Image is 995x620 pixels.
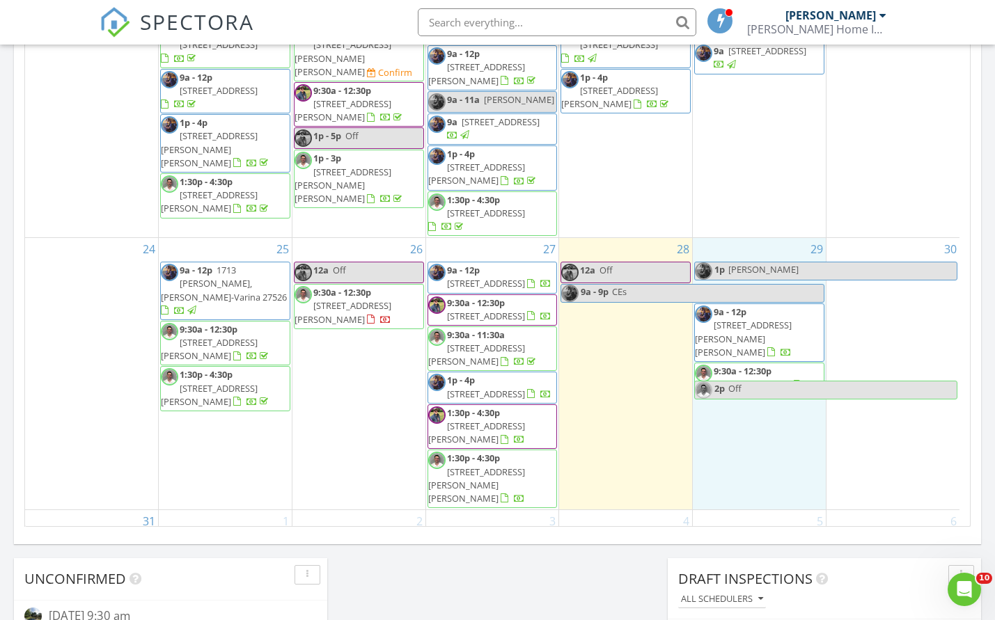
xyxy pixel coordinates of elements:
[140,7,254,36] span: SPECTORA
[428,145,558,191] a: 1p - 4p [STREET_ADDRESS][PERSON_NAME]
[547,510,558,532] a: Go to September 3, 2025
[428,47,538,86] a: 9a - 12p [STREET_ADDRESS][PERSON_NAME]
[294,284,424,329] a: 9:30a - 12:30p [STREET_ADDRESS][PERSON_NAME]
[161,382,258,408] span: [STREET_ADDRESS][PERSON_NAME]
[561,84,658,110] span: [STREET_ADDRESS][PERSON_NAME]
[695,319,792,358] span: [STREET_ADDRESS][PERSON_NAME][PERSON_NAME]
[428,328,446,346] img: jamessquare.jpg
[295,129,312,147] img: jacob.jpg
[747,22,886,36] div: J.B. Simpson Home Inspection
[428,374,446,391] img: simpson65.jpg
[295,166,391,205] span: [STREET_ADDRESS][PERSON_NAME][PERSON_NAME]
[941,238,959,260] a: Go to August 30, 2025
[428,452,446,469] img: jamessquare.jpg
[159,238,292,510] td: Go to August 25, 2025
[428,148,446,165] img: simpson65.jpg
[728,382,742,395] span: Off
[140,510,158,532] a: Go to August 31, 2025
[561,285,579,302] img: simpson65.jpg
[561,69,691,114] a: 1p - 4p [STREET_ADDRESS][PERSON_NAME]
[313,84,371,97] span: 9:30a - 12:30p
[159,510,292,598] td: Go to September 1, 2025
[559,238,693,510] td: Go to August 28, 2025
[161,323,178,340] img: jamessquare.jpg
[612,285,627,298] span: CEs
[447,328,505,341] span: 9:30a - 11:30a
[714,262,726,280] span: 1p
[180,368,233,381] span: 1:30p - 4:30p
[160,366,290,411] a: 1:30p - 4:30p [STREET_ADDRESS][PERSON_NAME]
[428,406,446,424] img: jacob.jpg
[484,93,554,106] span: [PERSON_NAME]
[428,326,558,372] a: 9:30a - 11:30a [STREET_ADDRESS][PERSON_NAME]
[826,510,959,598] td: Go to September 6, 2025
[161,175,271,214] a: 1:30p - 4:30p [STREET_ADDRESS][PERSON_NAME]
[447,374,475,386] span: 1p - 4p
[428,342,525,367] span: [STREET_ADDRESS][PERSON_NAME]
[295,152,312,169] img: jamessquare.jpg
[447,93,480,106] span: 9a - 11a
[561,264,579,281] img: jacob.jpg
[695,45,712,62] img: simpson65.jpg
[695,305,712,323] img: simpson65.jpg
[728,263,799,276] span: [PERSON_NAME]
[428,420,525,445] span: [STREET_ADDRESS][PERSON_NAME]
[447,388,525,400] span: [STREET_ADDRESS]
[313,286,371,299] span: 9:30a - 12:30p
[428,328,538,367] a: 9:30a - 11:30a [STREET_ADDRESS][PERSON_NAME]
[425,238,559,510] td: Go to August 27, 2025
[407,238,425,260] a: Go to August 26, 2025
[180,264,212,276] span: 9a - 12p
[559,510,693,598] td: Go to September 4, 2025
[161,71,258,110] a: 9a - 12p [STREET_ADDRESS]
[561,71,671,110] a: 1p - 4p [STREET_ADDRESS][PERSON_NAME]
[180,71,212,84] span: 9a - 12p
[580,285,609,302] span: 9a - 9p
[447,193,500,206] span: 1:30p - 4:30p
[976,573,992,584] span: 10
[292,238,425,510] td: Go to August 26, 2025
[292,510,425,598] td: Go to September 2, 2025
[447,296,505,309] span: 9:30a - 12:30p
[180,323,237,335] span: 9:30a - 12:30p
[378,67,412,78] div: Confirm
[295,84,312,102] img: jacob.jpg
[313,152,341,164] span: 1p - 3p
[161,264,287,317] a: 9a - 12p 1713 [PERSON_NAME], [PERSON_NAME]-Varina 27526
[447,264,551,289] a: 9a - 12p [STREET_ADDRESS]
[714,45,724,57] span: 9a
[313,264,329,276] span: 12a
[24,569,126,588] span: Unconfirmed
[447,116,540,141] a: 9a [STREET_ADDRESS]
[714,378,792,390] span: [STREET_ADDRESS]
[428,296,446,314] img: jacob.jpg
[678,569,813,588] span: Draft Inspections
[695,262,712,280] img: simpson65.jpg
[428,148,538,186] a: 1p - 4p [STREET_ADDRESS][PERSON_NAME]
[295,286,312,303] img: jamessquare.jpg
[161,368,178,385] img: jamessquare.jpg
[428,61,525,86] span: [STREET_ADDRESS][PERSON_NAME]
[161,116,271,169] a: 1p - 4p [STREET_ADDRESS][PERSON_NAME][PERSON_NAME]
[693,510,826,598] td: Go to September 5, 2025
[295,38,391,77] span: [STREET_ADDRESS][PERSON_NAME][PERSON_NAME]
[428,404,558,450] a: 1:30p - 4:30p [STREET_ADDRESS][PERSON_NAME]
[674,238,692,260] a: Go to August 28, 2025
[428,372,558,403] a: 1p - 4p [STREET_ADDRESS]
[561,25,658,64] a: 9a - 11a [STREET_ADDRESS]
[561,71,579,88] img: simpson65.jpg
[714,305,746,318] span: 9a - 12p
[295,25,391,78] a: 9:30a - 12:30p [STREET_ADDRESS][PERSON_NAME][PERSON_NAME]
[447,277,525,289] span: [STREET_ADDRESS]
[418,8,696,36] input: Search everything...
[695,365,712,382] img: jamessquare.jpg
[826,238,959,510] td: Go to August 30, 2025
[428,262,558,293] a: 9a - 12p [STREET_ADDRESS]
[161,25,258,64] a: 9a - 12p [STREET_ADDRESS]
[295,152,405,205] a: 1p - 3p [STREET_ADDRESS][PERSON_NAME][PERSON_NAME]
[694,363,824,394] a: 9:30a - 12:30p [STREET_ADDRESS]
[714,365,771,377] span: 9:30a - 12:30p
[428,294,558,326] a: 9:30a - 12:30p [STREET_ADDRESS]
[428,406,525,445] a: 1:30p - 4:30p [STREET_ADDRESS][PERSON_NAME]
[785,8,876,22] div: [PERSON_NAME]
